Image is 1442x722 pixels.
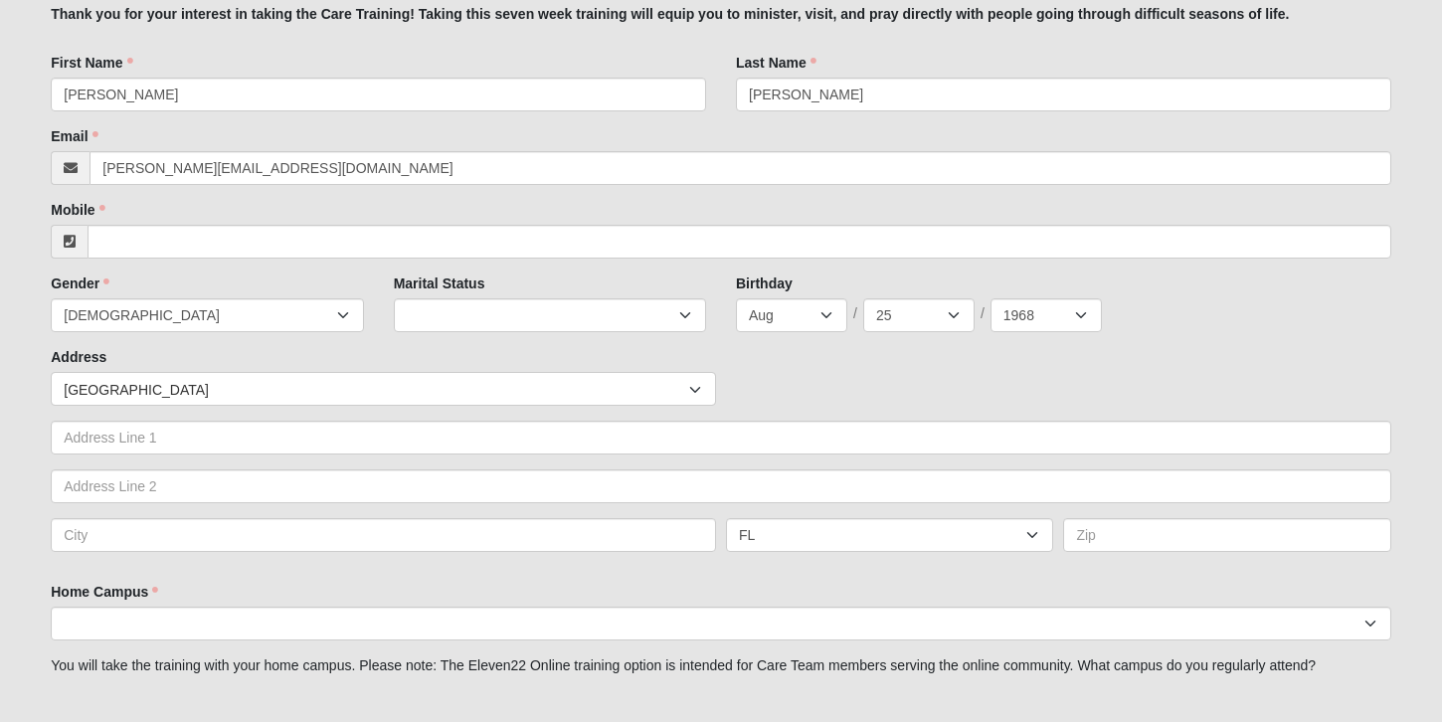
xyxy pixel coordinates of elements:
[51,469,1391,503] input: Address Line 2
[853,303,857,325] span: /
[736,53,816,73] label: Last Name
[51,6,1391,23] h5: Thank you for your interest in taking the Care Training! Taking this seven week training will equ...
[736,273,793,293] label: Birthday
[51,347,106,367] label: Address
[51,518,716,552] input: City
[51,421,1391,454] input: Address Line 1
[51,655,1391,676] p: You will take the training with your home campus. Please note: The Eleven22 Online training optio...
[51,200,104,220] label: Mobile
[51,53,132,73] label: First Name
[51,582,158,602] label: Home Campus
[394,273,485,293] label: Marital Status
[981,303,985,325] span: /
[51,126,97,146] label: Email
[1063,518,1390,552] input: Zip
[51,273,109,293] label: Gender
[64,373,689,407] span: [GEOGRAPHIC_DATA]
